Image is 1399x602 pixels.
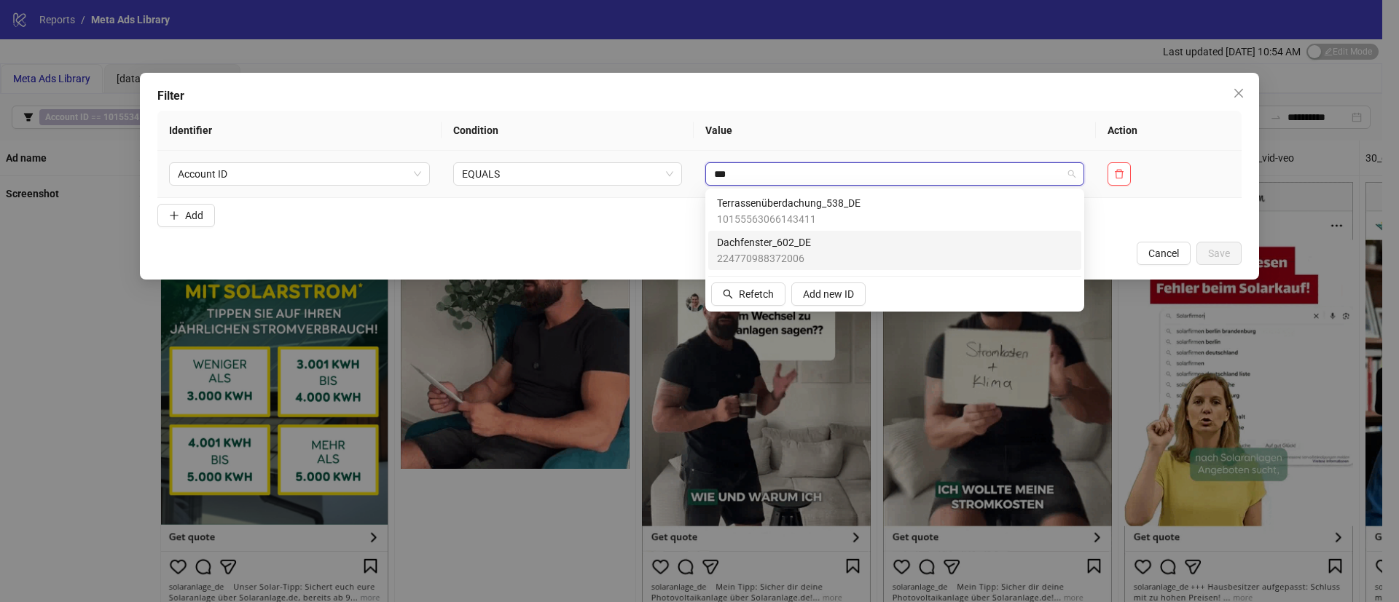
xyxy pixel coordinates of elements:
[708,191,1081,231] div: Terrassenüberdachung_538_DE
[1148,247,1179,259] span: Cancel
[791,282,866,306] button: Add new ID
[711,282,785,306] button: Refetch
[717,250,811,266] span: 224770988372006
[708,231,1081,270] div: Dachfenster_602_DE
[157,111,442,151] th: Identifier
[157,204,215,227] button: Add
[1096,111,1242,151] th: Action
[442,111,694,151] th: Condition
[717,195,861,211] span: Terrassenüberdachung_538_DE
[1227,82,1250,105] button: Close
[717,211,861,227] span: 10155563066143411
[169,210,179,221] span: plus
[803,288,854,300] span: Add new ID
[1196,242,1242,265] button: Save
[1137,242,1191,265] button: Cancel
[185,210,203,221] span: Add
[739,288,774,300] span: Refetch
[723,289,733,299] span: search
[462,163,673,185] span: EQUALS
[178,163,421,185] span: Account ID
[717,234,811,250] span: Dachfenster_602_DE
[694,111,1096,151] th: Value
[1233,87,1245,99] span: close
[157,87,1242,105] div: Filter
[1114,169,1124,179] span: delete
